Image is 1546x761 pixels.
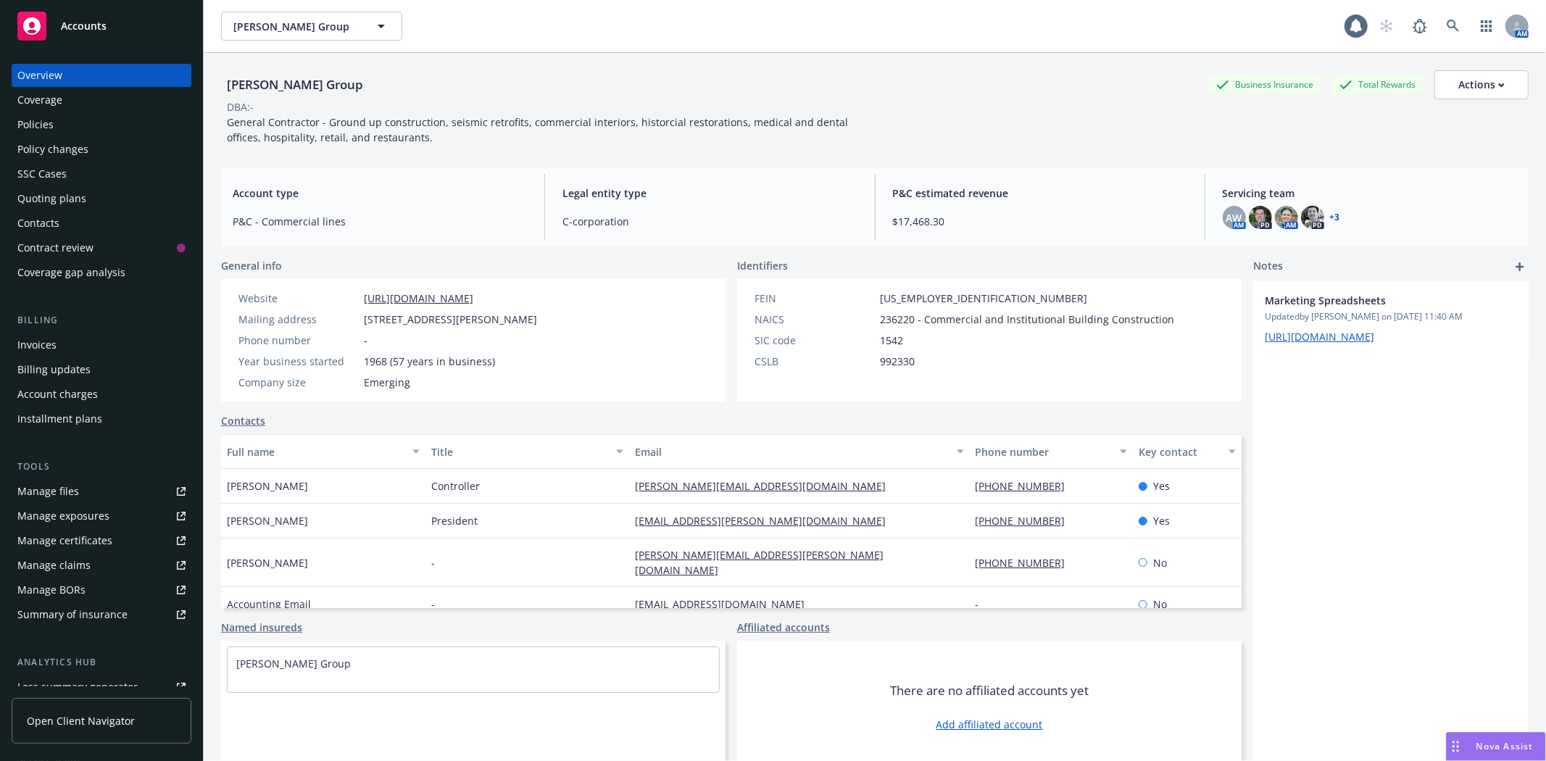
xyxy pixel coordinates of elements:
[17,113,54,136] div: Policies
[17,407,102,431] div: Installment plans
[12,675,191,699] a: Loss summary generator
[737,620,830,635] a: Affiliated accounts
[238,333,358,348] div: Phone number
[976,556,1077,570] a: [PHONE_NUMBER]
[12,88,191,112] a: Coverage
[12,6,191,46] a: Accounts
[364,291,473,305] a: [URL][DOMAIN_NAME]
[1223,186,1517,201] span: Servicing team
[12,313,191,328] div: Billing
[17,261,125,284] div: Coverage gap analysis
[431,478,480,494] span: Controller
[12,655,191,670] div: Analytics hub
[1265,293,1479,308] span: Marketing Spreadsheets
[227,444,404,459] div: Full name
[755,291,874,306] div: FEIN
[1405,12,1434,41] a: Report a Bug
[755,333,874,348] div: SIC code
[17,504,109,528] div: Manage exposures
[1153,513,1170,528] span: Yes
[635,548,884,577] a: [PERSON_NAME][EMAIL_ADDRESS][PERSON_NAME][DOMAIN_NAME]
[562,214,857,229] span: C-corporation
[17,187,86,210] div: Quoting plans
[17,383,98,406] div: Account charges
[12,333,191,357] a: Invoices
[629,434,969,469] button: Email
[17,212,59,235] div: Contacts
[635,514,897,528] a: [EMAIL_ADDRESS][PERSON_NAME][DOMAIN_NAME]
[1275,206,1298,229] img: photo
[233,19,359,34] span: [PERSON_NAME] Group
[1265,310,1517,323] span: Updated by [PERSON_NAME] on [DATE] 11:40 AM
[880,333,903,348] span: 1542
[61,20,107,32] span: Accounts
[17,88,62,112] div: Coverage
[880,354,915,369] span: 992330
[431,513,478,528] span: President
[431,444,608,459] div: Title
[1511,258,1529,275] a: add
[1226,210,1242,225] span: AW
[976,514,1077,528] a: [PHONE_NUMBER]
[893,186,1187,201] span: P&C estimated revenue
[1153,478,1170,494] span: Yes
[12,504,191,528] a: Manage exposures
[12,64,191,87] a: Overview
[976,444,1111,459] div: Phone number
[17,554,91,577] div: Manage claims
[238,354,358,369] div: Year business started
[221,75,369,94] div: [PERSON_NAME] Group
[1434,70,1529,99] button: Actions
[12,212,191,235] a: Contacts
[238,312,358,327] div: Mailing address
[227,596,311,612] span: Accounting Email
[227,99,254,115] div: DBA: -
[1439,12,1468,41] a: Search
[17,358,91,381] div: Billing updates
[1476,740,1534,752] span: Nova Assist
[976,479,1077,493] a: [PHONE_NUMBER]
[238,375,358,390] div: Company size
[431,596,435,612] span: -
[233,214,527,229] span: P&C - Commercial lines
[364,354,495,369] span: 1968 (57 years in business)
[970,434,1133,469] button: Phone number
[12,480,191,503] a: Manage files
[17,162,67,186] div: SSC Cases
[12,113,191,136] a: Policies
[27,713,135,728] span: Open Client Navigator
[1249,206,1272,229] img: photo
[936,717,1043,732] a: Add affiliated account
[431,555,435,570] span: -
[755,312,874,327] div: NAICS
[1472,12,1501,41] a: Switch app
[364,312,537,327] span: [STREET_ADDRESS][PERSON_NAME]
[1446,732,1546,761] button: Nova Assist
[12,554,191,577] a: Manage claims
[1253,258,1283,275] span: Notes
[635,597,816,611] a: [EMAIL_ADDRESS][DOMAIN_NAME]
[635,444,947,459] div: Email
[12,383,191,406] a: Account charges
[221,258,282,273] span: General info
[1253,281,1529,356] div: Marketing SpreadsheetsUpdatedby [PERSON_NAME] on [DATE] 11:40 AM[URL][DOMAIN_NAME]
[17,675,138,699] div: Loss summary generator
[12,358,191,381] a: Billing updates
[12,236,191,259] a: Contract review
[227,513,308,528] span: [PERSON_NAME]
[635,479,897,493] a: [PERSON_NAME][EMAIL_ADDRESS][DOMAIN_NAME]
[1301,206,1324,229] img: photo
[1330,213,1340,222] a: +3
[221,12,402,41] button: [PERSON_NAME] Group
[17,64,62,87] div: Overview
[221,434,425,469] button: Full name
[227,478,308,494] span: [PERSON_NAME]
[17,138,88,161] div: Policy changes
[880,291,1087,306] span: [US_EMPLOYER_IDENTIFICATION_NUMBER]
[880,312,1174,327] span: 236220 - Commercial and Institutional Building Construction
[562,186,857,201] span: Legal entity type
[976,597,991,611] a: -
[12,603,191,626] a: Summary of insurance
[17,480,79,503] div: Manage files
